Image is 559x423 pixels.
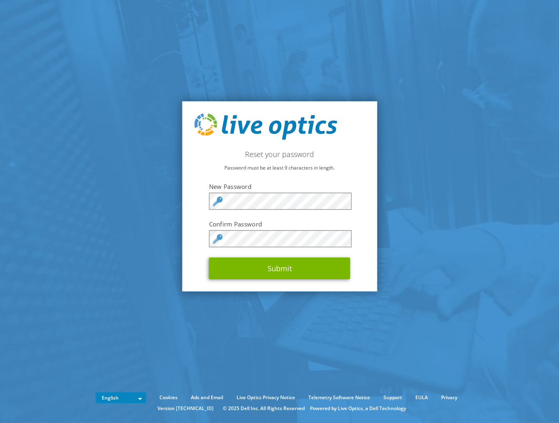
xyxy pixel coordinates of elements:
h2: Reset your password [194,150,365,159]
a: Privacy [435,393,463,402]
li: Powered by Live Optics, a Dell Technology [310,404,406,413]
a: Telemetry Software Notice [302,393,376,402]
button: Submit [209,258,350,279]
img: live_optics_svg.svg [194,113,337,140]
label: Confirm Password [209,220,350,228]
a: Ads and Email [185,393,229,402]
li: © 2025 Dell Inc. All Rights Reserved [219,404,309,413]
a: EULA [409,393,434,402]
p: Password must be at least 9 characters in length. [194,163,365,172]
a: Cookies [153,393,184,402]
a: Live Optics Privacy Notice [230,393,301,402]
a: Support [377,393,408,402]
label: New Password [209,182,350,191]
li: Version [TECHNICAL_ID] [153,404,218,413]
